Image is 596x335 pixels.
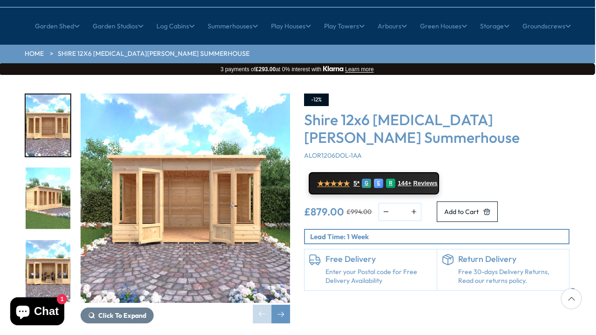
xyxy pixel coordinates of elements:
a: Garden Studios [93,14,143,38]
p: Lead Time: 1 Week [310,232,569,241]
span: Reviews [413,180,438,187]
a: ★★★★★ 5* G E R 144+ Reviews [309,172,439,194]
a: HOME [25,49,44,59]
div: 2 / 9 [25,167,71,230]
span: ALOR1206DOL-1AA [304,151,362,160]
a: Groundscrews [522,14,571,38]
del: £994.00 [346,208,372,215]
h6: Return Delivery [458,254,565,264]
span: ★★★★★ [317,179,350,188]
a: Garden Shed [35,14,80,38]
h6: Free Delivery [325,254,432,264]
div: 1 / 9 [81,94,290,323]
div: 1 / 9 [25,94,71,157]
p: Free 30-days Delivery Returns, Read our returns policy. [458,268,565,286]
div: E [374,179,383,188]
img: Alora12x6_GARDEN_FRONT_Life_200x200.jpg [26,240,70,302]
inbox-online-store-chat: Shopify online store chat [7,297,67,328]
h3: Shire 12x6 [MEDICAL_DATA][PERSON_NAME] Summerhouse [304,111,569,147]
a: Play Towers [324,14,365,38]
img: Shire 12x6 Alora Pent Summerhouse [81,94,290,303]
div: Next slide [271,305,290,323]
img: Alora12x6_GARDEN_LH_200x200.jpg [26,167,70,229]
button: Click To Expand [81,308,154,323]
a: Arbours [378,14,407,38]
a: Green Houses [420,14,467,38]
a: Shire 12x6 [MEDICAL_DATA][PERSON_NAME] Summerhouse [58,49,250,59]
a: Enter your Postal code for Free Delivery Availability [325,268,432,286]
div: -12% [304,94,329,106]
div: 3 / 9 [25,239,71,303]
div: G [362,179,371,188]
ins: £879.00 [304,207,344,217]
a: Play Houses [271,14,311,38]
button: Add to Cart [437,201,498,222]
span: Click To Expand [98,311,146,320]
span: 144+ [398,180,411,187]
div: Previous slide [253,305,271,323]
a: Summerhouses [208,14,258,38]
div: R [386,179,395,188]
a: Log Cabins [156,14,195,38]
img: Alora12x6_GARDEN_FRONT_OPEN_200x200.jpg [26,94,70,156]
a: Storage [480,14,509,38]
span: Add to Cart [444,208,479,215]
